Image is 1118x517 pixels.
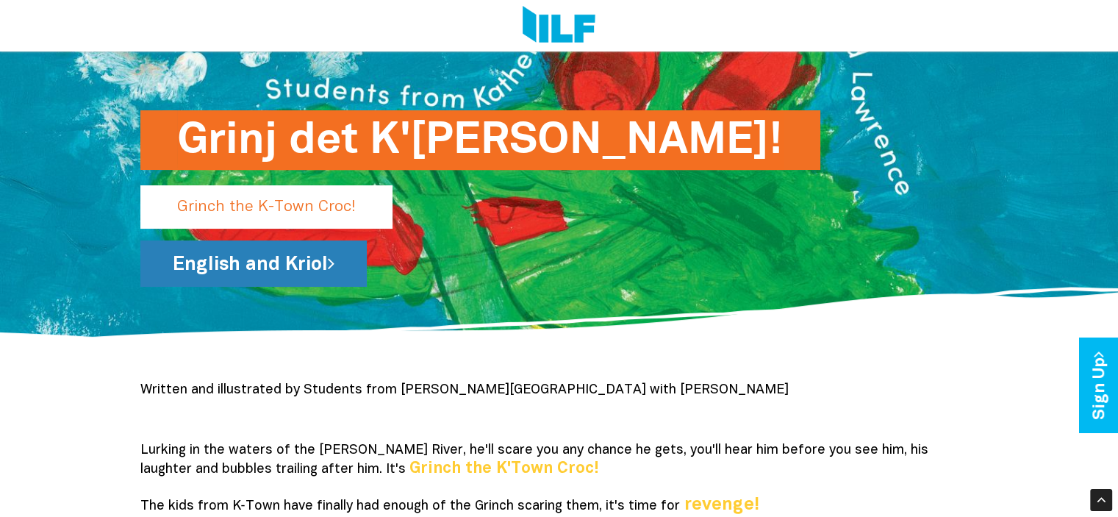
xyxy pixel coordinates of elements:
[684,497,759,513] b: revenge!
[523,6,595,46] img: Logo
[140,444,928,476] span: Lurking in the waters of the [PERSON_NAME] River, he'll scare you any chance he gets, you'll hear...
[177,110,784,170] h1: Grinj det K'[PERSON_NAME]!
[140,384,789,396] span: Written and illustrated by Students from [PERSON_NAME][GEOGRAPHIC_DATA] with [PERSON_NAME]
[140,193,747,206] a: Grinj det K'[PERSON_NAME]!
[409,461,599,476] b: Grinch the K'Town Croc!
[1090,489,1112,511] div: Scroll Back to Top
[140,185,393,229] p: Grinch the K-Town Croc!
[140,240,367,287] a: English and Kriol
[140,500,680,513] span: The kids from K‑Town have finally had enough of the Grinch scaring them, it's time for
